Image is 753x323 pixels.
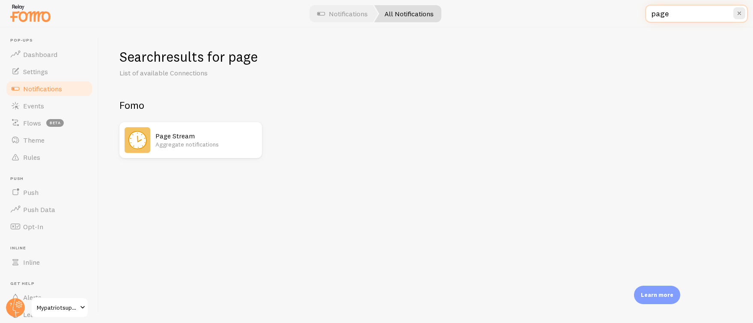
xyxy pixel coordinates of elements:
a: Dashboard [5,46,93,63]
span: Theme [23,136,45,144]
span: Inline [23,258,40,266]
p: Learn more [641,291,673,299]
span: Alerts [23,293,42,302]
div: Learn more [634,286,680,304]
a: Events [5,97,93,114]
h1: Search [119,48,732,66]
a: Push [5,184,93,201]
a: Alerts [5,289,93,306]
span: Get Help [10,281,93,287]
span: Push Data [23,205,55,214]
span: results for page [161,48,258,66]
img: fomo-relay-logo-orange.svg [9,2,52,24]
span: Settings [23,67,48,76]
span: Push [23,188,39,197]
span: Notifications [23,84,62,93]
a: Mypatriotsupply [31,297,89,318]
a: Notifications [5,80,93,97]
span: Flows [23,119,41,127]
span: Mypatriotsupply [37,302,77,313]
span: Inline [10,245,93,251]
span: Pop-ups [10,38,93,43]
a: Push Data [5,201,93,218]
a: Rules [5,149,93,166]
a: Settings [5,63,93,80]
span: Dashboard [23,50,57,59]
span: Events [23,102,44,110]
span: Push [10,176,93,182]
span: Opt-In [23,222,43,231]
a: Opt-In [5,218,93,235]
span: beta [46,119,64,127]
a: Inline [5,254,93,271]
a: Flows beta [5,114,93,132]
p: List of available Connections [119,68,325,78]
h2: Page Stream [155,132,257,141]
p: Aggregate notifications [155,140,257,149]
span: Rules [23,153,40,161]
h2: Fomo [119,99,558,112]
img: Page Stream [125,127,150,153]
a: Theme [5,132,93,149]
